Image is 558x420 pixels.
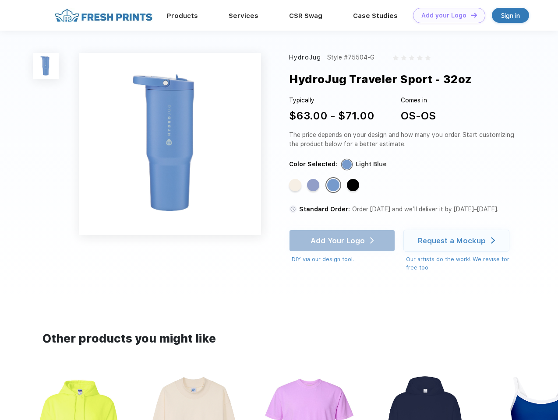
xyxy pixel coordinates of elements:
[401,108,436,124] div: OS-OS
[327,179,339,191] div: Light Blue
[491,237,495,244] img: white arrow
[292,255,395,264] div: DIY via our design tool.
[289,179,301,191] div: Cream
[299,206,350,213] span: Standard Order:
[501,10,520,21] div: Sign in
[356,160,387,169] div: Light Blue
[289,108,374,124] div: $63.00 - $71.00
[406,255,518,272] div: Our artists do the work! We revise for free too.
[289,160,337,169] div: Color Selected:
[417,55,422,60] img: gray_star.svg
[79,53,261,235] img: func=resize&h=640
[327,53,374,62] div: Style #75504-G
[52,8,155,23] img: fo%20logo%202.webp
[409,55,414,60] img: gray_star.svg
[425,55,431,60] img: gray_star.svg
[289,96,374,105] div: Typically
[492,8,529,23] a: Sign in
[307,179,319,191] div: Peri
[401,96,436,105] div: Comes in
[289,53,321,62] div: HydroJug
[167,12,198,20] a: Products
[352,206,498,213] span: Order [DATE] and we’ll deliver it by [DATE]–[DATE].
[289,71,472,87] div: HydroJug Traveler Sport - 32oz
[418,236,486,245] div: Request a Mockup
[401,55,406,60] img: gray_star.svg
[42,330,515,347] div: Other products you might like
[33,53,59,79] img: func=resize&h=100
[347,179,359,191] div: Black
[421,12,466,19] div: Add your Logo
[289,130,518,149] div: The price depends on your design and how many you order. Start customizing the product below for ...
[289,205,297,213] img: standard order
[393,55,398,60] img: gray_star.svg
[471,13,477,17] img: DT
